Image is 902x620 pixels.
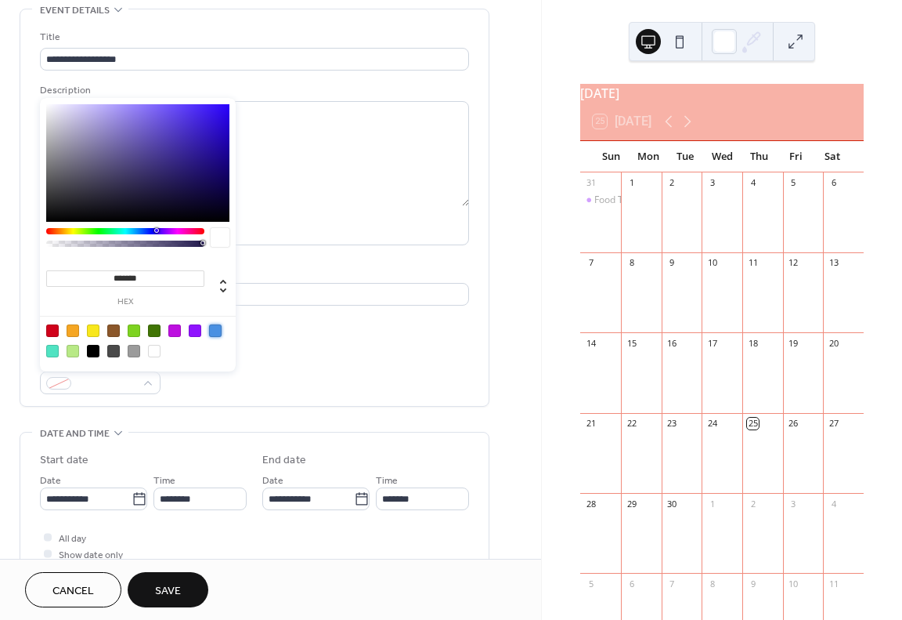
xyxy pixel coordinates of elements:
div: Sun [593,141,630,172]
div: 21 [585,418,597,430]
span: All day [59,531,86,547]
div: 13 [828,257,839,269]
div: #8B572A [107,325,120,337]
div: 6 [626,578,637,589]
div: 15 [626,337,637,349]
div: 31 [585,177,597,189]
span: Show date only [59,547,123,564]
div: 3 [788,498,799,509]
div: Start date [40,452,88,469]
label: hex [46,298,204,306]
div: #BD10E0 [168,325,181,337]
div: Fri [778,141,814,172]
div: #417505 [148,325,161,337]
div: 23 [666,418,678,430]
div: 5 [788,177,799,189]
div: #F5A623 [67,325,79,337]
div: 18 [747,337,759,349]
div: #F8E71C [87,325,99,337]
div: 4 [828,498,839,509]
div: 1 [706,498,718,509]
div: #000000 [87,345,99,357]
div: Mon [630,141,666,172]
div: #7ED321 [128,325,140,337]
span: Save [155,583,181,600]
div: 11 [747,257,759,269]
div: #4A4A4A [107,345,120,357]
div: #D0021B [46,325,59,337]
div: 12 [788,257,799,269]
span: Cancel [52,583,94,600]
div: 24 [706,418,718,430]
div: 6 [828,177,839,189]
div: 10 [706,257,718,269]
div: 8 [626,257,637,269]
span: Date and time [40,426,110,442]
div: #4A90E2 [209,325,222,337]
div: Sat [814,141,851,172]
div: 2 [747,498,759,509]
div: 20 [828,337,839,349]
span: Time [153,473,175,489]
span: Event details [40,2,110,19]
div: 30 [666,498,678,509]
div: Title [40,29,466,45]
div: 19 [788,337,799,349]
div: Food Truck: [PERSON_NAME]'s Famous Seafood [594,194,803,207]
div: #9B9B9B [128,345,140,357]
button: Cancel [25,572,121,607]
div: 4 [747,177,759,189]
div: 25 [747,418,759,430]
div: 3 [706,177,718,189]
div: 28 [585,498,597,509]
div: 16 [666,337,678,349]
div: [DATE] [580,84,864,103]
div: Thu [741,141,778,172]
div: 5 [585,578,597,589]
div: 27 [828,418,839,430]
div: Tue [666,141,703,172]
div: 2 [666,177,678,189]
div: Food Truck: Jimmy's Famous Seafood [580,194,621,207]
div: 22 [626,418,637,430]
span: Time [376,473,398,489]
div: Location [40,264,466,281]
div: #9013FE [189,325,201,337]
div: Wed [704,141,741,172]
span: Date [40,473,61,489]
div: #B8E986 [67,345,79,357]
div: 26 [788,418,799,430]
div: 29 [626,498,637,509]
div: #50E3C2 [46,345,59,357]
div: 10 [788,578,799,589]
div: 9 [747,578,759,589]
button: Save [128,572,208,607]
div: 1 [626,177,637,189]
div: 7 [585,257,597,269]
div: 8 [706,578,718,589]
div: 14 [585,337,597,349]
span: Date [262,473,283,489]
div: 17 [706,337,718,349]
div: 7 [666,578,678,589]
div: 9 [666,257,678,269]
div: 11 [828,578,839,589]
div: #FFFFFF [148,345,161,357]
div: Description [40,82,466,99]
div: End date [262,452,306,469]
